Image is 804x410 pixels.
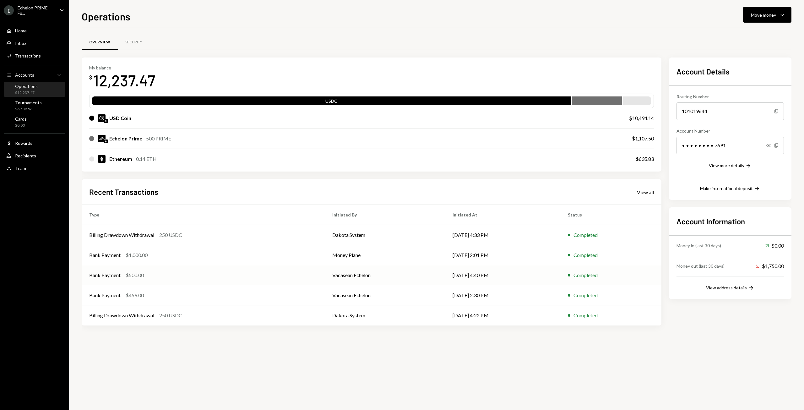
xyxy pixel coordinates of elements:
div: My balance [89,65,155,70]
div: $6,538.56 [15,107,42,112]
div: Bank Payment [89,271,121,279]
h2: Account Information [676,216,784,227]
td: [DATE] 2:01 PM [445,245,560,265]
div: Money in (last 30 days) [676,242,721,249]
div: Recipients [15,153,36,158]
div: $500.00 [126,271,144,279]
div: Accounts [15,72,34,78]
a: Tournaments$6,538.56 [4,98,65,113]
td: [DATE] 2:30 PM [445,285,560,305]
div: $1,750.00 [756,262,784,270]
button: Make international deposit [700,185,760,192]
h1: Operations [82,10,130,23]
div: E [4,5,14,15]
div: Transactions [15,53,41,58]
div: $ [89,74,92,80]
h2: Recent Transactions [89,187,158,197]
div: Tournaments [15,100,42,105]
th: Type [82,205,325,225]
a: Inbox [4,37,65,49]
div: Completed [573,292,598,299]
div: Routing Number [676,93,784,100]
a: Transactions [4,50,65,61]
div: Completed [573,312,598,319]
a: Home [4,25,65,36]
div: Account Number [676,128,784,134]
div: View address details [706,285,747,290]
a: Team [4,162,65,174]
button: View more details [709,162,752,169]
div: View all [637,189,654,195]
img: USDC [98,114,106,122]
div: Completed [573,251,598,259]
td: Dakota System [325,305,445,325]
div: Billing Drawdown Withdrawal [89,231,154,239]
th: Initiated At [445,205,560,225]
td: Dakota System [325,225,445,245]
div: Overview [89,40,110,45]
div: $635.83 [636,155,654,163]
div: Ethereum [109,155,132,163]
div: Move money [751,12,776,18]
div: USD Coin [109,114,131,122]
div: • • • • • • • • 7691 [676,137,784,154]
td: [DATE] 4:22 PM [445,305,560,325]
td: Vacasean Echelon [325,265,445,285]
img: PRIME [98,135,106,142]
div: USDC [92,98,571,107]
a: Cards$0.00 [4,114,65,129]
div: Billing Drawdown Withdrawal [89,312,154,319]
div: $1,000.00 [126,251,148,259]
a: Accounts [4,69,65,80]
div: Echelon Prime [109,135,142,142]
div: Rewards [15,140,32,146]
div: $0.00 [765,242,784,249]
div: Completed [573,231,598,239]
div: 250 USDC [159,231,182,239]
div: Team [15,166,26,171]
a: View all [637,189,654,195]
div: Bank Payment [89,292,121,299]
img: ethereum-mainnet [104,139,108,143]
a: Rewards [4,137,65,149]
div: Operations [15,84,38,89]
th: Status [560,205,661,225]
div: 101019644 [676,102,784,120]
div: Bank Payment [89,251,121,259]
div: 250 USDC [159,312,182,319]
div: Make international deposit [700,186,753,191]
img: ethereum-mainnet [104,119,108,123]
div: Cards [15,116,27,122]
a: Overview [82,34,118,50]
div: $0.00 [15,123,27,128]
button: Move money [743,7,791,23]
div: 12,237.47 [93,70,155,90]
div: $1,107.50 [632,135,654,142]
div: $12,237.47 [15,90,38,96]
a: Operations$12,237.47 [4,82,65,97]
div: Completed [573,271,598,279]
div: $10,494.14 [629,114,654,122]
div: Echelon PRIME Fo... [18,5,55,16]
a: Security [118,34,150,50]
td: [DATE] 4:33 PM [445,225,560,245]
div: 0.14 ETH [136,155,157,163]
button: View address details [706,285,754,292]
img: ETH [98,155,106,163]
div: View more details [709,163,744,168]
h2: Account Details [676,66,784,77]
div: Inbox [15,41,26,46]
div: Money out (last 30 days) [676,263,725,269]
td: Money Plane [325,245,445,265]
div: Home [15,28,27,33]
a: Recipients [4,150,65,161]
th: Initiated By [325,205,445,225]
div: Security [125,40,142,45]
div: $459.00 [126,292,144,299]
td: [DATE] 4:40 PM [445,265,560,285]
div: 500 PRIME [146,135,171,142]
td: Vacasean Echelon [325,285,445,305]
